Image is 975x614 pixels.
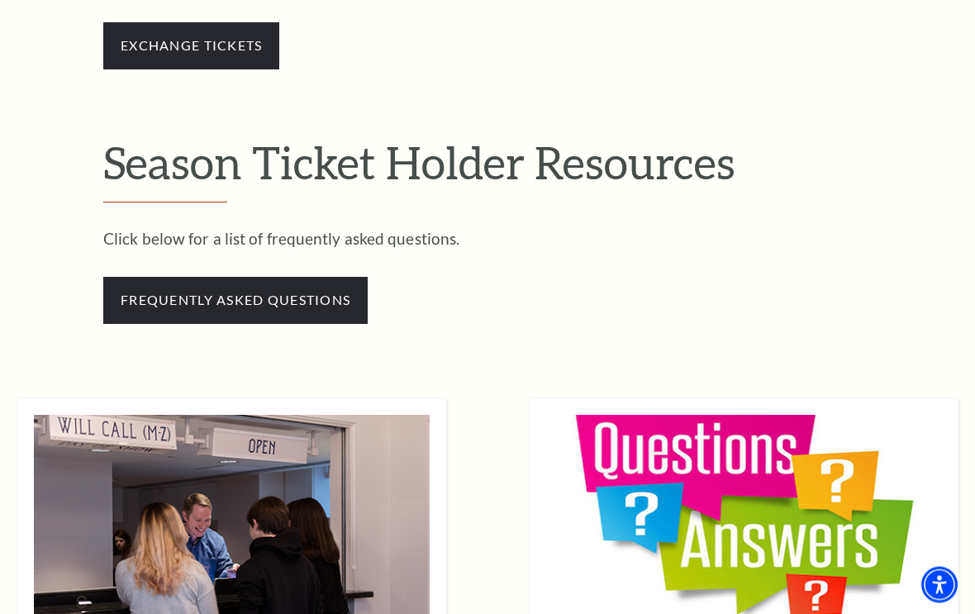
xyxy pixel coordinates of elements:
span: frequently asked questions [103,278,368,324]
p: Click below for a list of frequently asked questions. [103,226,872,253]
h2: Season Ticket Holder Resources [103,136,872,204]
a: exchange tickets [121,38,262,54]
a: frequently asked questions [103,290,368,309]
div: Accessibility Menu [921,567,958,603]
